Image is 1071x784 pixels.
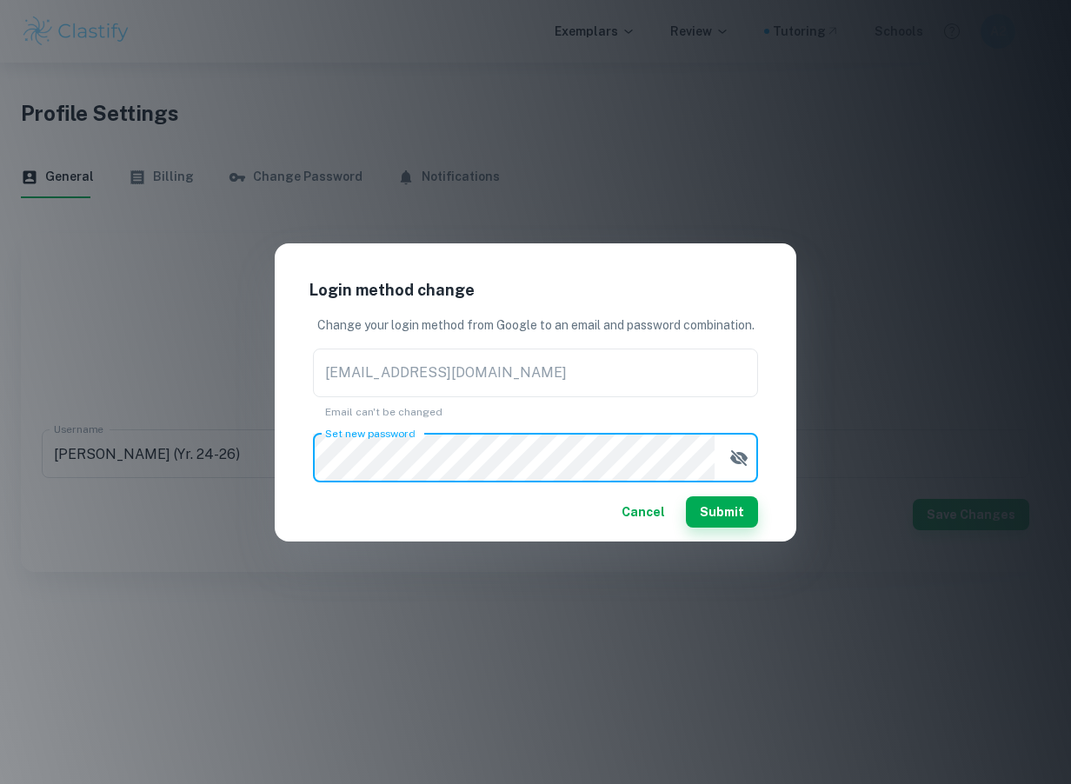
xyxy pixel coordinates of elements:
h2: Login method change [289,257,782,302]
p: Email can't be changed [325,404,745,420]
p: Change your login method from Google to an email and password combination. [303,316,768,335]
button: Submit [686,496,758,528]
button: Cancel [615,496,672,528]
label: Set new password [325,426,415,441]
